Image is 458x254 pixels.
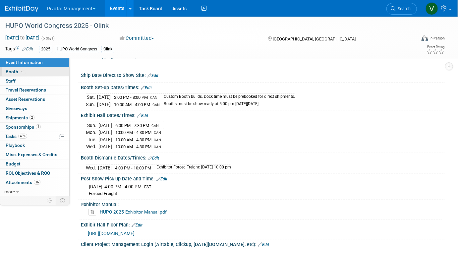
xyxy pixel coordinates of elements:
[132,223,143,227] a: Edit
[117,35,157,42] button: Committed
[115,130,151,135] span: 10:00 AM - 4:30 PM
[152,164,231,171] td: Exhibitor Forced Freight: [DATE] 10:00 pm
[151,124,159,128] span: CAN
[6,124,41,130] span: Sponsorships
[36,124,41,129] span: 1
[147,73,158,78] a: Edit
[0,159,69,168] a: Budget
[34,180,40,185] span: 16
[154,145,161,149] span: CAN
[44,196,56,205] td: Personalize Event Tab Strip
[395,6,411,11] span: Search
[6,143,25,148] span: Playbook
[6,78,16,84] span: Staff
[5,35,40,41] span: [DATE] [DATE]
[0,67,69,76] a: Booth
[81,239,445,248] div: Client Project Management Login (Airtable, Clickup, [DATE][DOMAIN_NAME], etc):
[86,129,98,136] td: Mon.
[86,101,97,108] td: Sun.
[160,101,295,108] td: Booths must be show ready at 5:00 pm [DATE][DATE].
[154,138,161,142] span: CAN
[86,164,98,171] td: Wed.
[6,115,34,120] span: Shipments
[97,101,111,108] td: [DATE]
[88,210,99,215] a: Delete attachment?
[98,129,112,136] td: [DATE]
[97,94,111,101] td: [DATE]
[114,95,148,100] span: 2:00 PM - 8:00 PM
[81,110,445,119] div: Exhibit Hall Dates/Times:
[273,36,356,41] span: [GEOGRAPHIC_DATA], [GEOGRAPHIC_DATA]
[81,220,445,228] div: Exhibit Hall Floor Plan:
[5,45,33,53] td: Tags
[22,47,33,51] a: Edit
[6,170,50,176] span: ROI, Objectives & ROO
[258,242,269,247] a: Edit
[426,2,438,15] img: Valerie Weld
[5,6,38,12] img: ExhibitDay
[386,3,417,15] a: Search
[0,86,69,95] a: Travel Reservations
[6,96,45,102] span: Asset Reservations
[6,152,57,157] span: Misc. Expenses & Credits
[0,150,69,159] a: Misc. Expenses & Credits
[0,104,69,113] a: Giveaways
[150,95,157,100] span: CAN
[380,34,445,44] div: Event Format
[6,161,21,166] span: Budget
[154,131,161,135] span: CAN
[81,153,445,161] div: Booth Dismantle Dates/Times:
[81,200,442,208] div: Exhibitor Manual:
[137,113,148,118] a: Edit
[18,134,27,139] span: 46%
[144,184,151,189] span: EST
[101,46,114,53] div: Olink
[6,106,27,111] span: Giveaways
[115,144,151,149] span: 10:00 AM - 4:30 PM
[0,178,69,187] a: Attachments16
[3,20,407,32] div: HUPO World Congress 2025 - Olink
[0,187,69,196] a: more
[0,77,69,86] a: Staff
[6,60,43,65] span: Event Information
[0,113,69,122] a: Shipments2
[86,143,98,150] td: Wed.
[56,196,70,205] td: Toggle Event Tabs
[41,36,55,40] span: (5 days)
[0,123,69,132] a: Sponsorships1
[6,180,40,185] span: Attachments
[86,122,98,129] td: Sun.
[39,46,52,53] div: 2025
[115,165,151,170] span: 4:00 PM - 10:00 PM
[81,83,445,91] div: Booth Set-up Dates/Times:
[0,169,69,178] a: ROI, Objectives & ROO
[114,102,150,107] span: 10:00 AM - 4:00 PM
[81,174,445,182] div: Post Show Pick up Date and Time:
[5,134,27,139] span: Tasks
[148,156,159,160] a: Edit
[89,184,142,189] span: [DATE] 4:00 PM - 4:00 PM
[0,132,69,141] a: Tasks46%
[86,136,98,143] td: Tue.
[21,70,25,73] i: Booth reservation complete
[55,46,99,53] div: HUPO World Congress
[29,115,34,120] span: 2
[98,143,112,150] td: [DATE]
[100,209,167,215] a: HUPO-2025-Exhibitor-Manual.pdf
[4,189,15,194] span: more
[19,35,26,40] span: to
[6,87,46,93] span: Travel Reservations
[429,36,445,41] div: In-Person
[115,123,149,128] span: 6:00 PM - 7:30 PM
[0,141,69,150] a: Playbook
[98,122,112,129] td: [DATE]
[98,136,112,143] td: [DATE]
[0,58,69,67] a: Event Information
[88,231,135,236] a: [URL][DOMAIN_NAME]
[156,177,167,181] a: Edit
[81,70,445,79] div: Ship Date Direct to Show Site:
[152,103,160,107] span: CAN
[141,86,152,90] a: Edit
[89,191,440,197] div: Forced Freight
